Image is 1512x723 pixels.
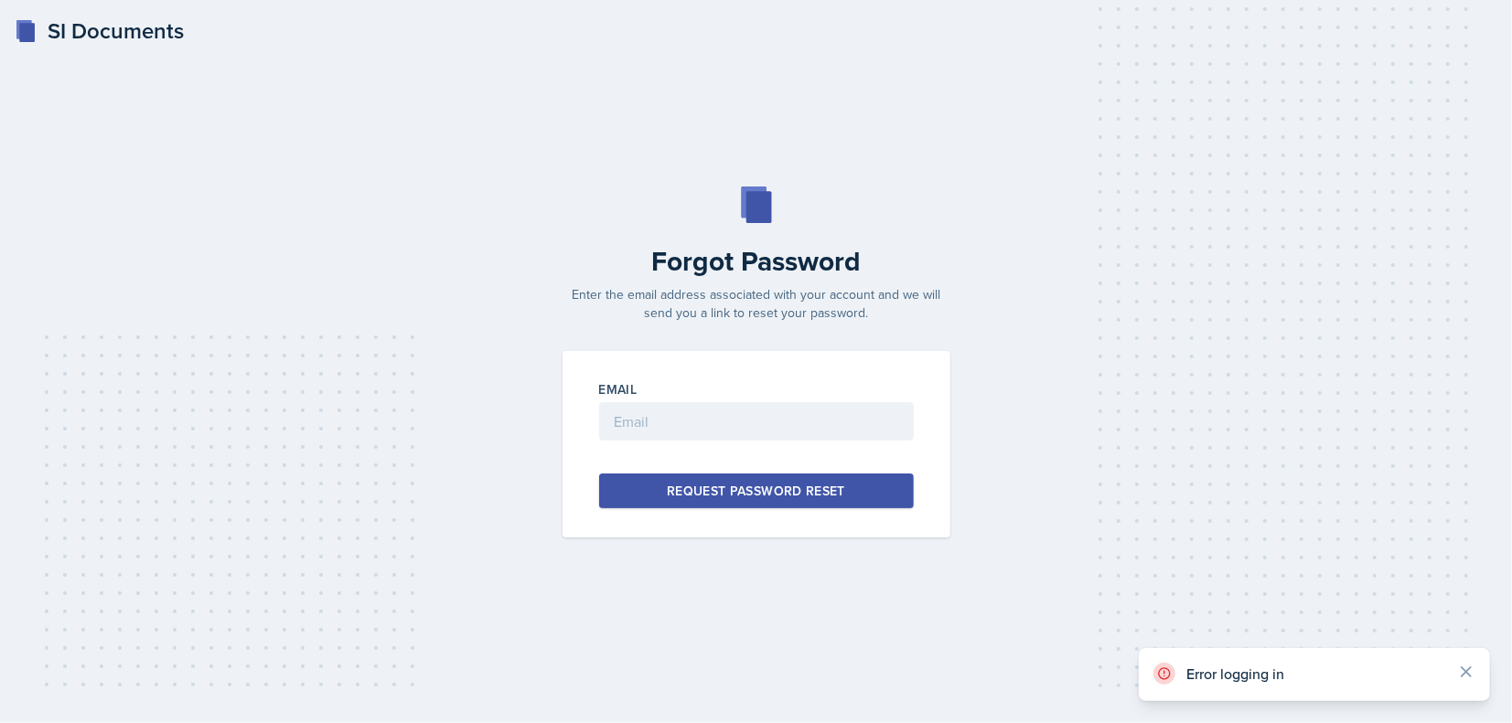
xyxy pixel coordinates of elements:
h2: Forgot Password [552,245,961,278]
input: Email [599,402,914,441]
p: Error logging in [1186,665,1442,683]
label: Email [599,380,638,399]
button: Request Password Reset [599,473,914,508]
p: Enter the email address associated with your account and we will send you a link to reset your pa... [552,285,961,322]
div: Request Password Reset [667,482,845,500]
a: SI Documents [15,15,184,48]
